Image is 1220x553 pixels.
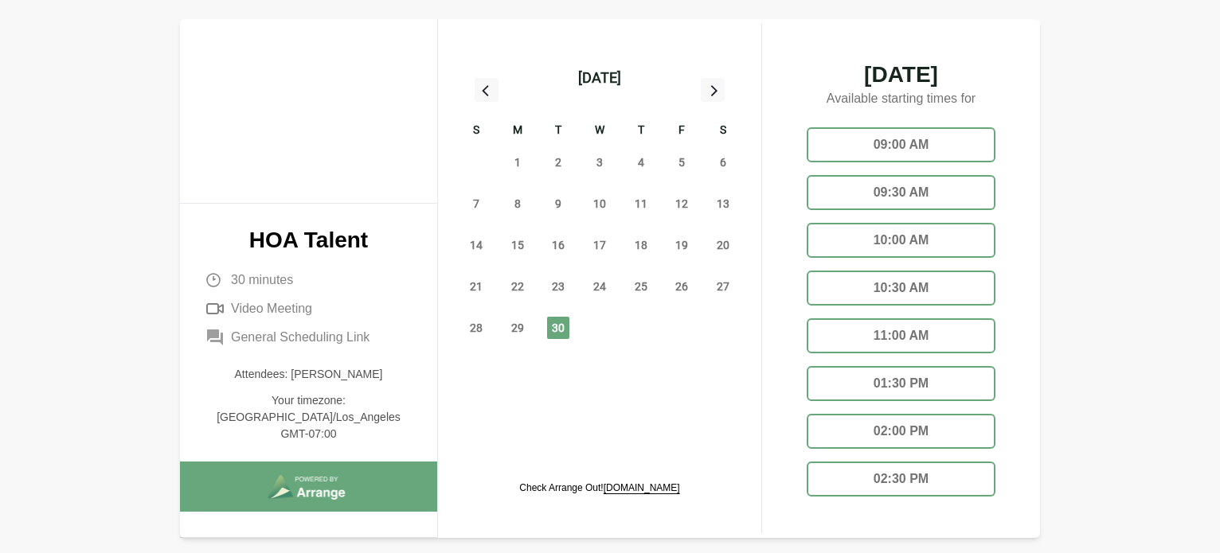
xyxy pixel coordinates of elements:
[506,151,529,173] span: Monday, September 1, 2025
[712,151,734,173] span: Saturday, September 6, 2025
[807,318,995,353] div: 11:00 AM
[604,482,680,493] a: [DOMAIN_NAME]
[497,121,538,142] div: M
[547,317,569,339] span: Tuesday, September 30, 2025
[662,121,703,142] div: F
[807,366,995,401] div: 01:30 PM
[712,193,734,215] span: Saturday, September 13, 2025
[506,317,529,339] span: Monday, September 29, 2025
[465,317,487,339] span: Sunday, September 28, 2025
[588,151,611,173] span: Wednesday, September 3, 2025
[205,229,412,251] p: HOA Talent
[465,193,487,215] span: Sunday, September 7, 2025
[506,193,529,215] span: Monday, September 8, 2025
[231,328,370,347] span: General Scheduling Link
[547,193,569,215] span: Tuesday, September 9, 2025
[465,275,487,298] span: Sunday, September 21, 2025
[807,223,995,258] div: 10:00 AM
[807,127,995,162] div: 09:00 AM
[794,64,1008,86] span: [DATE]
[807,461,995,497] div: 02:30 PM
[671,151,693,173] span: Friday, September 5, 2025
[620,121,662,142] div: T
[807,175,995,210] div: 09:30 AM
[588,234,611,256] span: Wednesday, September 17, 2025
[547,275,569,298] span: Tuesday, September 23, 2025
[794,86,1008,115] p: Available starting times for
[231,271,293,290] span: 30 minutes
[456,121,497,142] div: S
[465,234,487,256] span: Sunday, September 14, 2025
[506,275,529,298] span: Monday, September 22, 2025
[205,392,412,442] p: Your timezone: [GEOGRAPHIC_DATA]/Los_Angeles GMT-07:00
[671,275,693,298] span: Friday, September 26, 2025
[588,275,611,298] span: Wednesday, September 24, 2025
[578,67,621,89] div: [DATE]
[506,234,529,256] span: Monday, September 15, 2025
[671,193,693,215] span: Friday, September 12, 2025
[630,151,652,173] span: Thursday, September 4, 2025
[712,234,734,256] span: Saturday, September 20, 2025
[205,366,412,383] p: Attendees: [PERSON_NAME]
[579,121,620,142] div: W
[547,151,569,173] span: Tuesday, September 2, 2025
[807,414,995,449] div: 02:00 PM
[630,234,652,256] span: Thursday, September 18, 2025
[671,234,693,256] span: Friday, September 19, 2025
[538,121,579,142] div: T
[807,271,995,306] div: 10:30 AM
[231,299,312,318] span: Video Meeting
[630,193,652,215] span: Thursday, September 11, 2025
[702,121,744,142] div: S
[630,275,652,298] span: Thursday, September 25, 2025
[712,275,734,298] span: Saturday, September 27, 2025
[588,193,611,215] span: Wednesday, September 10, 2025
[547,234,569,256] span: Tuesday, September 16, 2025
[519,481,679,494] p: Check Arrange Out!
